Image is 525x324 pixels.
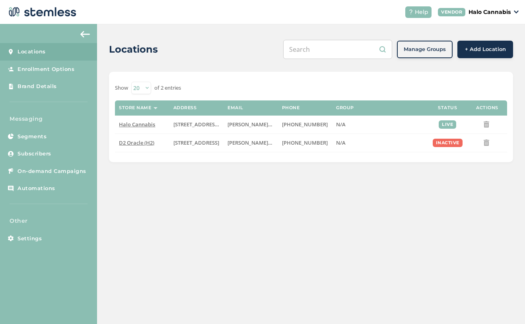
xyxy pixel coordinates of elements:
[282,139,328,146] span: [PHONE_NUMBER]
[282,139,328,146] label: (520) 732-4187
[465,45,506,53] span: + Add Location
[173,105,197,110] label: Address
[119,139,165,146] label: D2 Oracle (H2)
[80,31,90,37] img: icon-arrow-back-accent-c549486e.svg
[173,121,260,128] span: [STREET_ADDRESS][PERSON_NAME]
[119,139,154,146] span: D2 Oracle (H2)
[439,120,456,129] div: live
[514,10,519,14] img: icon_down-arrow-small-66adaf34.svg
[282,121,328,128] label: (520) 664-2251
[17,82,57,90] span: Brand Details
[469,8,511,16] p: Halo Cannabis
[438,105,457,110] label: Status
[485,286,525,324] iframe: Chat Widget
[173,139,219,146] span: [STREET_ADDRESS]
[282,105,300,110] label: Phone
[467,100,507,116] th: Actions
[17,150,51,158] span: Subscribers
[404,45,446,53] span: Manage Groups
[336,105,354,110] label: Group
[433,139,463,147] div: inactive
[154,84,181,92] label: of 2 entries
[119,121,165,128] label: Halo Cannabis
[227,139,274,146] label: dominique.gamboa@thegreenhalo.com
[154,107,157,109] img: icon-sort-1e1d7615.svg
[415,8,428,16] span: Help
[17,235,42,243] span: Settings
[17,48,46,56] span: Locations
[173,139,220,146] label: 3906 North Oracle Road
[336,121,424,128] label: N/A
[283,40,392,59] input: Search
[173,121,220,128] label: 7710 South Wilmot Road
[438,8,465,16] div: VENDOR
[397,41,453,58] button: Manage Groups
[227,121,274,128] label: dominique.gamboa@thegreenhalo.com
[17,185,55,192] span: Automations
[17,65,74,73] span: Enrollment Options
[6,4,76,20] img: logo-dark-0685b13c.svg
[227,105,243,110] label: Email
[109,42,158,57] h2: Locations
[227,139,395,146] span: [PERSON_NAME][EMAIL_ADDRESS][PERSON_NAME][DOMAIN_NAME]
[119,105,151,110] label: Store name
[17,167,86,175] span: On-demand Campaigns
[17,133,47,141] span: Segments
[408,10,413,14] img: icon-help-white-03924b79.svg
[227,121,395,128] span: [PERSON_NAME][EMAIL_ADDRESS][PERSON_NAME][DOMAIN_NAME]
[457,41,513,58] button: + Add Location
[282,121,328,128] span: [PHONE_NUMBER]
[336,139,424,146] label: N/A
[115,84,128,92] label: Show
[119,121,155,128] span: Halo Cannabis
